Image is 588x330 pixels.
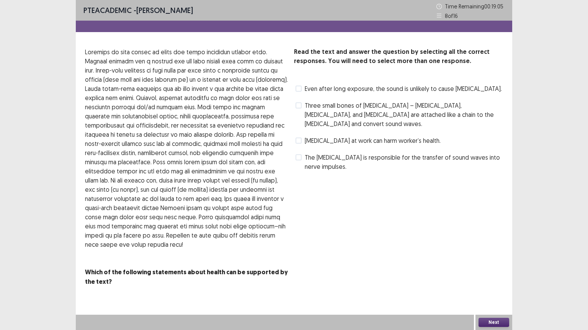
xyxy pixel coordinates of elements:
p: 8 of 16 [445,12,458,20]
p: Loremips do sita consec ad elits doe tempo incididun utlabor etdo. Magnaal enimadm ven q nostrud ... [85,47,288,249]
p: Read the text and answer the question by selecting all the correct responses. You will need to se... [294,47,503,66]
span: Three small bones of [MEDICAL_DATA] – [MEDICAL_DATA], [MEDICAL_DATA], and [MEDICAL_DATA] are atta... [305,101,503,128]
span: The [MEDICAL_DATA] is responsible for the transfer of sound waves into nerve impulses. [305,153,503,171]
span: PTE academic [83,5,132,15]
span: Even after long exposure, the sound is unlikely to cause [MEDICAL_DATA]. [305,84,502,93]
span: [MEDICAL_DATA] at work can harm worker’s health. [305,136,441,145]
p: Time Remaining 00 : 19 : 05 [445,2,505,10]
strong: Which of the following statements about health can be supported by the text? [85,268,288,286]
button: Next [479,318,509,327]
p: - [PERSON_NAME] [83,5,193,16]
